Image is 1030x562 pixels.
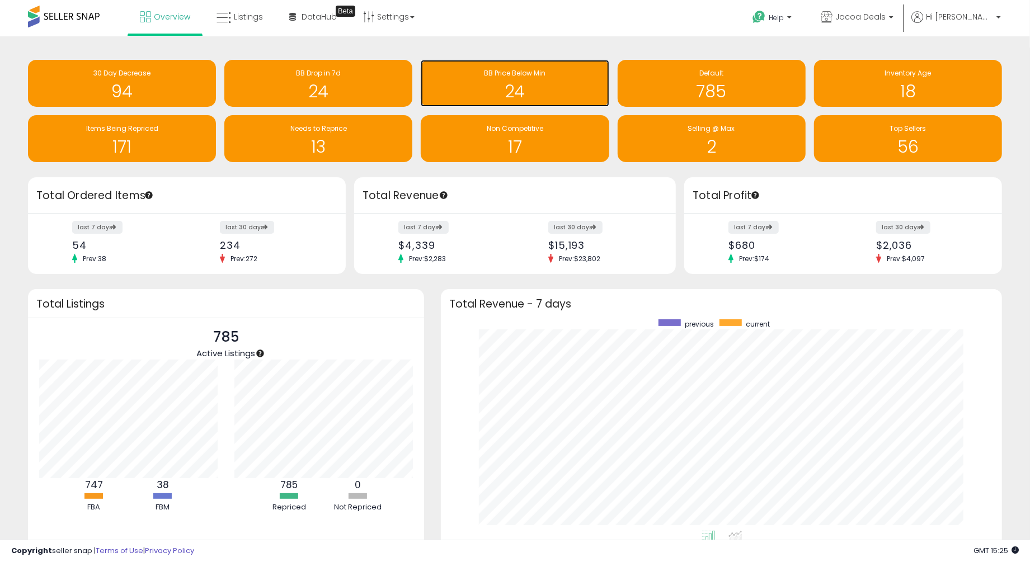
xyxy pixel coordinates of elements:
[85,478,103,492] b: 747
[553,254,606,263] span: Prev: $23,802
[86,124,158,133] span: Items Being Repriced
[876,239,982,251] div: $2,036
[60,502,128,513] div: FBA
[36,188,337,204] h3: Total Ordered Items
[487,124,543,133] span: Non Competitive
[820,138,996,156] h1: 56
[224,115,412,162] a: Needs to Reprice 13
[34,82,210,101] h1: 94
[548,221,603,234] label: last 30 days
[363,188,667,204] h3: Total Revenue
[685,319,714,329] span: previous
[876,221,930,234] label: last 30 days
[926,11,993,22] span: Hi [PERSON_NAME]
[769,13,784,22] span: Help
[890,124,926,133] span: Top Sellers
[77,254,112,263] span: Prev: 38
[728,239,835,251] div: $680
[548,239,656,251] div: $15,193
[973,545,1019,556] span: 2025-09-9 15:25 GMT
[881,254,930,263] span: Prev: $4,097
[820,82,996,101] h1: 18
[355,478,361,492] b: 0
[296,68,341,78] span: BB Drop in 7d
[11,546,194,556] div: seller snap | |
[256,502,323,513] div: Repriced
[11,545,52,556] strong: Copyright
[403,254,451,263] span: Prev: $2,283
[36,300,416,308] h3: Total Listings
[623,138,800,156] h1: 2
[618,60,806,107] a: Default 785
[196,347,255,359] span: Active Listings
[302,11,337,22] span: DataHub
[225,254,263,263] span: Prev: 272
[234,11,263,22] span: Listings
[28,115,216,162] a: Items Being Repriced 171
[426,82,603,101] h1: 24
[426,138,603,156] h1: 17
[220,221,274,234] label: last 30 days
[230,138,407,156] h1: 13
[752,10,766,24] i: Get Help
[744,2,803,36] a: Help
[746,319,770,329] span: current
[449,300,994,308] h3: Total Revenue - 7 days
[750,190,760,200] div: Tooltip anchor
[280,478,298,492] b: 785
[224,60,412,107] a: BB Drop in 7d 24
[196,327,255,348] p: 785
[220,239,326,251] div: 234
[421,115,609,162] a: Non Competitive 17
[93,68,150,78] span: 30 Day Decrease
[154,11,190,22] span: Overview
[72,239,178,251] div: 54
[885,68,931,78] span: Inventory Age
[693,188,994,204] h3: Total Profit
[733,254,775,263] span: Prev: $174
[72,221,123,234] label: last 7 days
[814,115,1002,162] a: Top Sellers 56
[835,11,886,22] span: Jacoa Deals
[255,348,265,358] div: Tooltip anchor
[34,138,210,156] h1: 171
[484,68,545,78] span: BB Price Below Min
[290,124,347,133] span: Needs to Reprice
[230,82,407,101] h1: 24
[688,124,735,133] span: Selling @ Max
[398,239,506,251] div: $4,339
[623,82,800,101] h1: 785
[145,545,194,556] a: Privacy Policy
[699,68,723,78] span: Default
[28,60,216,107] a: 30 Day Decrease 94
[439,190,449,200] div: Tooltip anchor
[157,478,169,492] b: 38
[421,60,609,107] a: BB Price Below Min 24
[324,502,392,513] div: Not Repriced
[336,6,355,17] div: Tooltip anchor
[618,115,806,162] a: Selling @ Max 2
[96,545,143,556] a: Terms of Use
[398,221,449,234] label: last 7 days
[129,502,196,513] div: FBM
[911,11,1001,36] a: Hi [PERSON_NAME]
[814,60,1002,107] a: Inventory Age 18
[144,190,154,200] div: Tooltip anchor
[728,221,779,234] label: last 7 days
